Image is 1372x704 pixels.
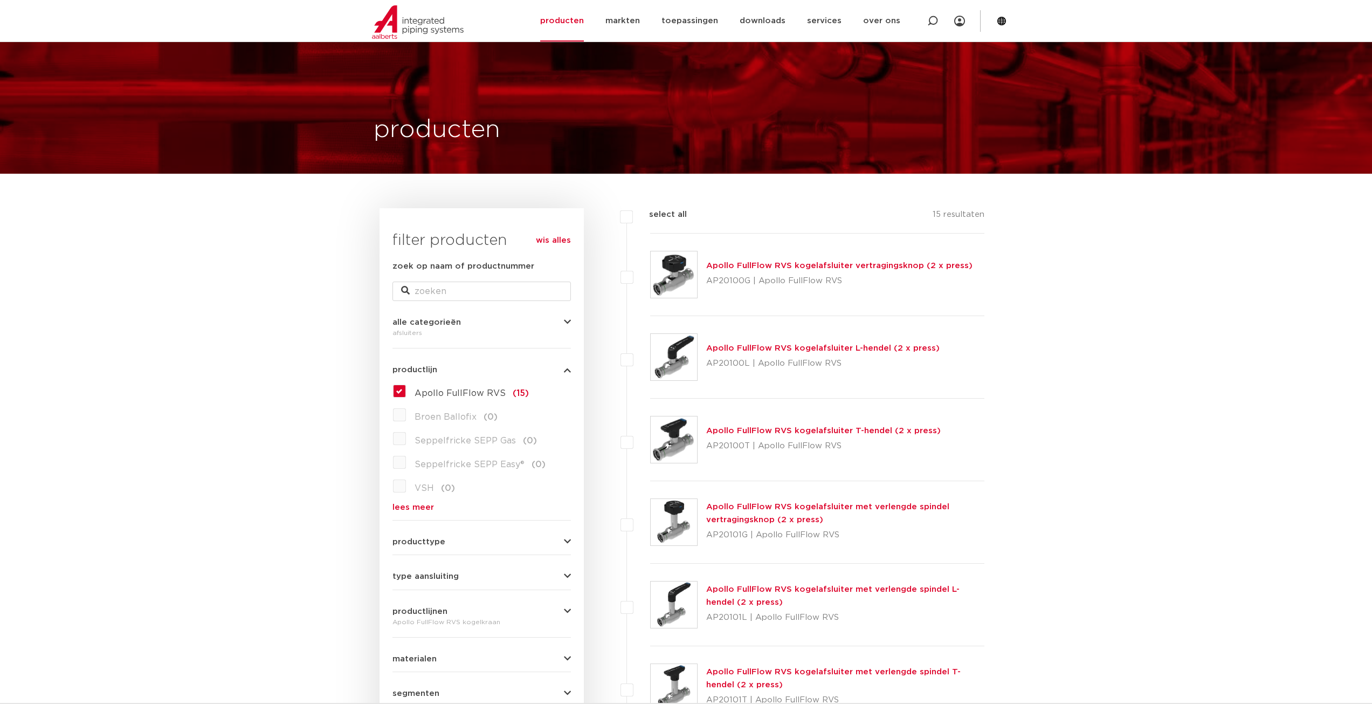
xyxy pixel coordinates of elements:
span: materialen [392,655,437,663]
span: (0) [532,460,546,469]
span: Seppelfricke SEPP Gas [415,436,516,445]
div: afsluiters [392,326,571,339]
span: segmenten [392,689,439,698]
span: (0) [484,413,498,421]
span: Broen Ballofix [415,413,477,421]
span: (0) [523,436,537,445]
label: zoek op naam of productnummer [392,260,534,273]
p: AP20100L | Apollo FullFlow RVS [706,355,940,372]
button: producttype [392,538,571,546]
a: Apollo FullFlow RVS kogelafsluiter T-hendel (2 x press) [706,427,941,435]
a: Apollo FullFlow RVS kogelafsluiter met verlengde spindel vertragingsknop (2 x press) [706,503,949,524]
h1: producten [374,113,500,147]
img: Thumbnail for Apollo FullFlow RVS kogelafsluiter vertragingsknop (2 x press) [651,251,697,298]
img: Thumbnail for Apollo FullFlow RVS kogelafsluiter met verlengde spindel L-hendel (2 x press) [651,582,697,628]
p: AP20100T | Apollo FullFlow RVS [706,438,941,455]
p: 15 resultaten [933,208,984,225]
span: (15) [513,389,529,398]
span: producttype [392,538,445,546]
a: Apollo FullFlow RVS kogelafsluiter met verlengde spindel T-hendel (2 x press) [706,668,961,689]
button: type aansluiting [392,572,571,580]
span: productlijn [392,366,437,374]
a: Apollo FullFlow RVS kogelafsluiter vertragingsknop (2 x press) [706,262,973,270]
a: Apollo FullFlow RVS kogelafsluiter L-hendel (2 x press) [706,344,940,352]
img: Thumbnail for Apollo FullFlow RVS kogelafsluiter met verlengde spindel vertragingsknop (2 x press) [651,499,697,545]
p: AP20101G | Apollo FullFlow RVS [706,527,985,544]
p: AP20100G | Apollo FullFlow RVS [706,272,973,290]
span: VSH [415,484,434,493]
a: lees meer [392,503,571,511]
a: Apollo FullFlow RVS kogelafsluiter met verlengde spindel L-hendel (2 x press) [706,585,960,606]
img: Thumbnail for Apollo FullFlow RVS kogelafsluiter T-hendel (2 x press) [651,416,697,463]
span: Apollo FullFlow RVS [415,389,506,398]
span: Seppelfricke SEPP Easy® [415,460,525,469]
span: productlijnen [392,607,447,616]
p: AP20101L | Apollo FullFlow RVS [706,609,985,626]
span: (0) [441,484,455,493]
button: alle categorieën [392,318,571,326]
label: select all [633,208,687,221]
img: Thumbnail for Apollo FullFlow RVS kogelafsluiter L-hendel (2 x press) [651,334,697,380]
button: segmenten [392,689,571,698]
button: productlijn [392,366,571,374]
a: wis alles [536,234,571,247]
input: zoeken [392,282,571,301]
button: materialen [392,655,571,663]
div: Apollo FullFlow RVS kogelkraan [392,616,571,628]
h3: filter producten [392,230,571,251]
span: type aansluiting [392,572,459,580]
span: alle categorieën [392,318,461,326]
button: productlijnen [392,607,571,616]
